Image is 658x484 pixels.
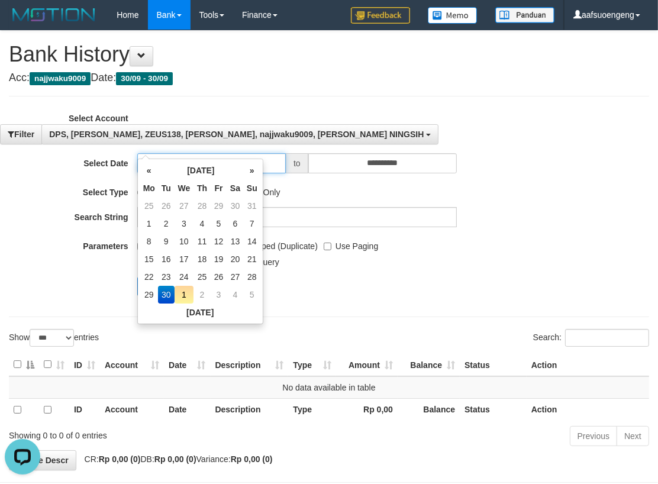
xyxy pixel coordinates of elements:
[565,329,649,347] input: Search:
[140,197,158,215] td: 25
[211,286,227,304] td: 3
[211,197,227,215] td: 29
[39,353,69,376] th: : activate to sort column ascending
[288,398,336,421] th: Type
[527,398,649,421] th: Action
[158,162,244,179] th: [DATE]
[158,233,175,250] td: 9
[244,179,260,197] th: Su
[193,250,211,268] td: 18
[9,353,39,376] th: : activate to sort column descending
[100,398,164,421] th: Account
[211,398,289,421] th: Description
[154,454,196,464] strong: Rp 0,00 (0)
[227,233,244,250] td: 13
[244,197,260,215] td: 31
[227,215,244,233] td: 6
[533,329,649,347] label: Search:
[244,215,260,233] td: 7
[5,5,40,40] button: Open LiveChat chat widget
[398,353,460,376] th: Balance: activate to sort column ascending
[49,130,424,139] span: DPS, [PERSON_NAME], ZEUS138, [PERSON_NAME], najjwaku9009, [PERSON_NAME] NINGSIH
[495,7,554,23] img: panduan.png
[244,162,260,179] th: »
[288,353,336,376] th: Type: activate to sort column ascending
[617,426,649,446] a: Next
[164,398,210,421] th: Date
[211,268,227,286] td: 26
[211,236,318,252] label: Show Skipped (Duplicate)
[79,454,273,464] span: CR: DB: Variance:
[158,179,175,197] th: Tu
[140,179,158,197] th: Mo
[244,286,260,304] td: 5
[175,286,194,304] td: 1
[570,426,617,446] a: Previous
[175,197,194,215] td: 27
[41,124,438,144] button: DPS, [PERSON_NAME], ZEUS138, [PERSON_NAME], najjwaku9009, [PERSON_NAME] NINGSIH
[211,233,227,250] td: 12
[100,353,164,376] th: Account: activate to sort column ascending
[193,179,211,197] th: Th
[140,304,260,321] th: [DATE]
[211,215,227,233] td: 5
[9,425,265,441] div: Showing 0 to 0 of 0 entries
[351,7,410,24] img: Feedback.jpg
[286,153,308,173] span: to
[9,376,649,399] td: No data available in table
[211,250,227,268] td: 19
[140,286,158,304] td: 29
[175,233,194,250] td: 10
[175,179,194,197] th: We
[164,353,210,376] th: Date: activate to sort column ascending
[193,286,211,304] td: 2
[140,162,158,179] th: «
[227,179,244,197] th: Sa
[140,215,158,233] td: 1
[244,250,260,268] td: 21
[140,268,158,286] td: 22
[244,268,260,286] td: 28
[158,197,175,215] td: 26
[227,268,244,286] td: 27
[193,233,211,250] td: 11
[175,215,194,233] td: 3
[193,197,211,215] td: 28
[244,233,260,250] td: 14
[69,398,100,421] th: ID
[527,353,649,376] th: Action
[9,329,99,347] label: Show entries
[460,398,527,421] th: Status
[175,250,194,268] td: 17
[9,72,649,84] h4: Acc: Date:
[116,72,173,85] span: 30/09 - 30/09
[69,353,100,376] th: ID: activate to sort column ascending
[140,250,158,268] td: 15
[227,197,244,215] td: 30
[140,233,158,250] td: 8
[158,250,175,268] td: 16
[336,353,398,376] th: Amount: activate to sort column ascending
[227,250,244,268] td: 20
[158,268,175,286] td: 23
[211,179,227,197] th: Fr
[324,236,378,252] label: Use Paging
[30,329,74,347] select: Showentries
[99,454,141,464] strong: Rp 0,00 (0)
[211,353,289,376] th: Description: activate to sort column ascending
[336,398,398,421] th: Rp 0,00
[175,268,194,286] td: 24
[9,43,649,66] h1: Bank History
[227,286,244,304] td: 4
[231,454,273,464] strong: Rp 0,00 (0)
[158,215,175,233] td: 2
[193,215,211,233] td: 4
[30,72,91,85] span: najjwaku9009
[158,286,175,304] td: 30
[193,268,211,286] td: 25
[460,353,527,376] th: Status
[324,243,331,250] input: Use Paging
[398,398,460,421] th: Balance
[428,7,478,24] img: Button%20Memo.svg
[9,6,99,24] img: MOTION_logo.png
